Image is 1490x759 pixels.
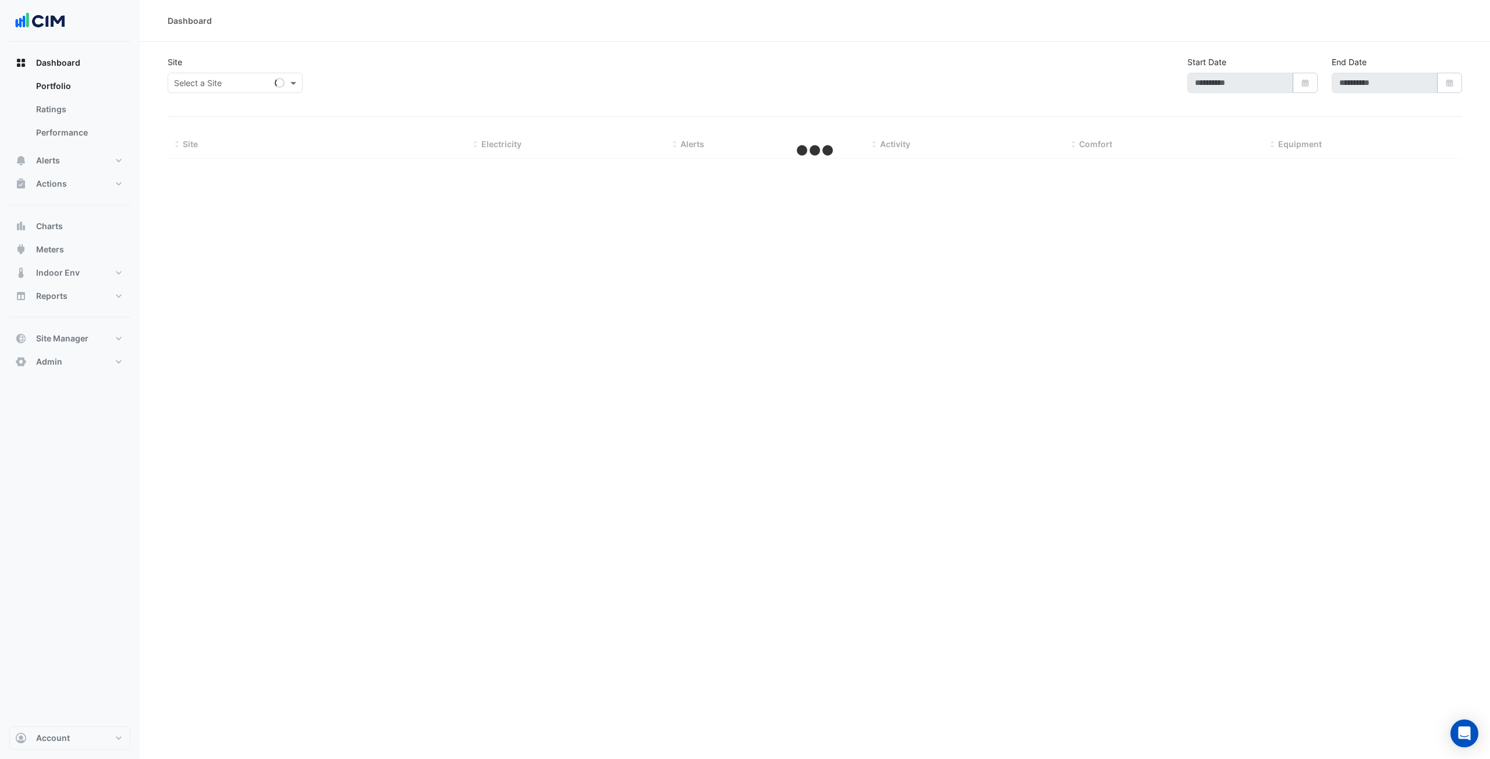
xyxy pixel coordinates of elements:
[1187,56,1226,68] label: Start Date
[15,155,27,166] app-icon: Alerts
[1079,139,1112,149] span: Comfort
[1278,139,1322,149] span: Equipment
[36,244,64,255] span: Meters
[1332,56,1367,68] label: End Date
[27,121,130,144] a: Performance
[9,149,130,172] button: Alerts
[36,220,63,232] span: Charts
[36,732,70,744] span: Account
[36,178,67,190] span: Actions
[15,356,27,368] app-icon: Admin
[15,290,27,302] app-icon: Reports
[9,284,130,308] button: Reports
[15,244,27,255] app-icon: Meters
[9,350,130,373] button: Admin
[9,261,130,284] button: Indoor Env
[1450,719,1478,747] div: Open Intercom Messenger
[680,139,704,149] span: Alerts
[27,74,130,98] a: Portfolio
[36,290,68,302] span: Reports
[168,15,212,27] div: Dashboard
[15,267,27,279] app-icon: Indoor Env
[36,333,88,344] span: Site Manager
[481,139,521,149] span: Electricity
[9,172,130,195] button: Actions
[9,238,130,261] button: Meters
[36,267,80,279] span: Indoor Env
[36,57,80,69] span: Dashboard
[15,178,27,190] app-icon: Actions
[9,74,130,149] div: Dashboard
[27,98,130,121] a: Ratings
[14,9,66,33] img: Company Logo
[168,56,182,68] label: Site
[36,155,60,166] span: Alerts
[15,333,27,344] app-icon: Site Manager
[9,51,130,74] button: Dashboard
[15,220,27,232] app-icon: Charts
[183,139,198,149] span: Site
[15,57,27,69] app-icon: Dashboard
[36,356,62,368] span: Admin
[9,327,130,350] button: Site Manager
[880,139,910,149] span: Activity
[9,215,130,238] button: Charts
[9,726,130,750] button: Account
